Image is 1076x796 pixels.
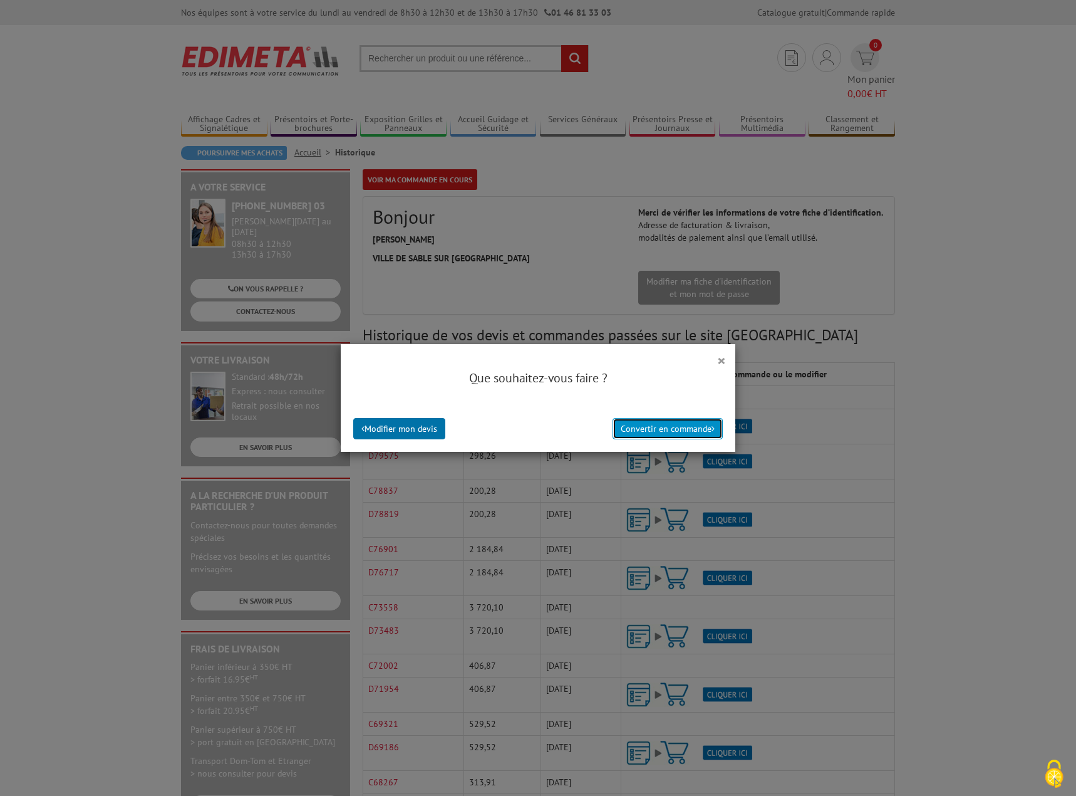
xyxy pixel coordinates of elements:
[1038,758,1070,790] img: Cookies (fenêtre modale)
[353,418,445,439] button: Modifier mon devis
[353,369,723,387] h4: Que souhaitez-vous faire ?
[613,418,723,439] button: Convertir en commande
[1032,753,1076,796] button: Cookies (fenêtre modale)
[717,352,726,369] button: ×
